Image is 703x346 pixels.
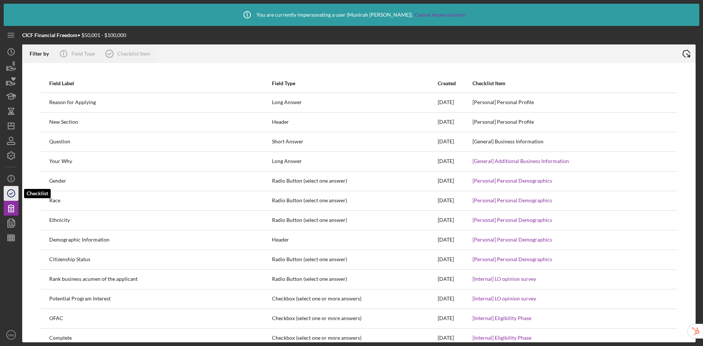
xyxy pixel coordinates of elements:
[49,211,271,230] div: Ethnicity
[49,250,271,269] div: Citizenship Status
[49,290,271,308] div: Potential Program Interest
[272,309,437,328] div: Checkbox (select one or more answers)
[272,80,437,86] div: Field Type
[472,139,544,144] span: Fields are disabled for this checklist item
[472,80,669,86] div: Checklist Item
[272,231,437,249] div: Header
[438,93,472,112] div: [DATE]
[438,113,472,132] div: [DATE]
[438,290,472,308] div: [DATE]
[438,133,472,151] div: [DATE]
[472,315,531,321] a: [Internal] Eligibility Phase
[117,51,150,57] div: Checklist Item
[49,113,271,132] div: New Section
[49,231,271,249] div: Demographic Information
[272,133,437,151] div: Short Answer
[49,93,271,112] div: Reason for Applying
[472,256,552,262] a: [Personal] Personal Demographics
[438,270,472,289] div: [DATE]
[272,93,437,112] div: Long Answer
[438,152,472,171] div: [DATE]
[472,237,552,243] a: [Personal] Personal Demographics
[272,172,437,190] div: Radio Button (select one answer)
[4,327,18,342] button: MM
[272,113,437,132] div: Header
[30,51,54,57] div: Filter by
[49,309,271,328] div: OFAC
[49,80,271,86] div: Field Label
[415,12,465,18] a: Cancel Impersonation
[472,119,534,125] span: Fields are disabled for this checklist item
[22,32,77,38] b: CICF Financial Freedom
[438,211,472,230] div: [DATE]
[438,231,472,249] div: [DATE]
[272,290,437,308] div: Checkbox (select one or more answers)
[472,178,552,184] a: [Personal] Personal Demographics
[438,192,472,210] div: [DATE]
[49,270,271,289] div: Rank business acumen of the applicant
[272,192,437,210] div: Radio Button (select one answer)
[472,335,531,341] a: [Internal] Eligibility Phase
[8,333,14,337] text: MM
[49,152,271,171] div: Your Why
[438,309,472,328] div: [DATE]
[238,6,465,24] div: You are currently impersonating a user ( Munirah [PERSON_NAME] ).
[472,158,569,164] a: [General] Additional Business Information
[472,296,536,302] a: [Internal] LO opinion survey
[49,172,271,190] div: Gender
[438,250,472,269] div: [DATE]
[272,211,437,230] div: Radio Button (select one answer)
[49,133,271,151] div: Question
[272,250,437,269] div: Radio Button (select one answer)
[49,192,271,210] div: Race
[438,80,472,86] div: Created
[71,51,95,57] div: Field Type
[472,217,552,223] a: [Personal] Personal Demographics
[272,270,437,289] div: Radio Button (select one answer)
[438,172,472,190] div: [DATE]
[472,197,552,203] a: [Personal] Personal Demographics
[472,99,534,105] span: Fields are disabled for this checklist item
[472,276,536,282] a: [Internal] LO opinion survey
[22,32,126,38] div: • $50,001 - $100,000
[272,152,437,171] div: Long Answer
